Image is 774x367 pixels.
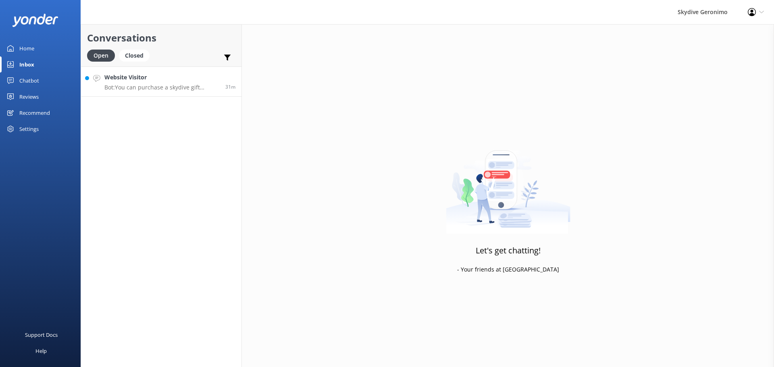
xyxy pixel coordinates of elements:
[119,51,154,60] a: Closed
[87,50,115,62] div: Open
[19,89,39,105] div: Reviews
[104,73,219,82] h4: Website Visitor
[19,56,34,73] div: Inbox
[19,121,39,137] div: Settings
[19,105,50,121] div: Recommend
[19,40,34,56] div: Home
[476,244,541,257] h3: Let's get chatting!
[87,51,119,60] a: Open
[119,50,150,62] div: Closed
[81,66,241,97] a: Website VisitorBot:You can purchase a skydive gift voucher online at [URL][DOMAIN_NAME]. Choose a...
[35,343,47,359] div: Help
[25,327,58,343] div: Support Docs
[19,73,39,89] div: Chatbot
[446,133,570,234] img: artwork of a man stealing a conversation from at giant smartphone
[225,83,235,90] span: Sep 26 2025 11:12am (UTC +08:00) Australia/Perth
[457,265,559,274] p: - Your friends at [GEOGRAPHIC_DATA]
[87,30,235,46] h2: Conversations
[104,84,219,91] p: Bot: You can purchase a skydive gift voucher online at [URL][DOMAIN_NAME]. Choose a specific skyd...
[12,14,58,27] img: yonder-white-logo.png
